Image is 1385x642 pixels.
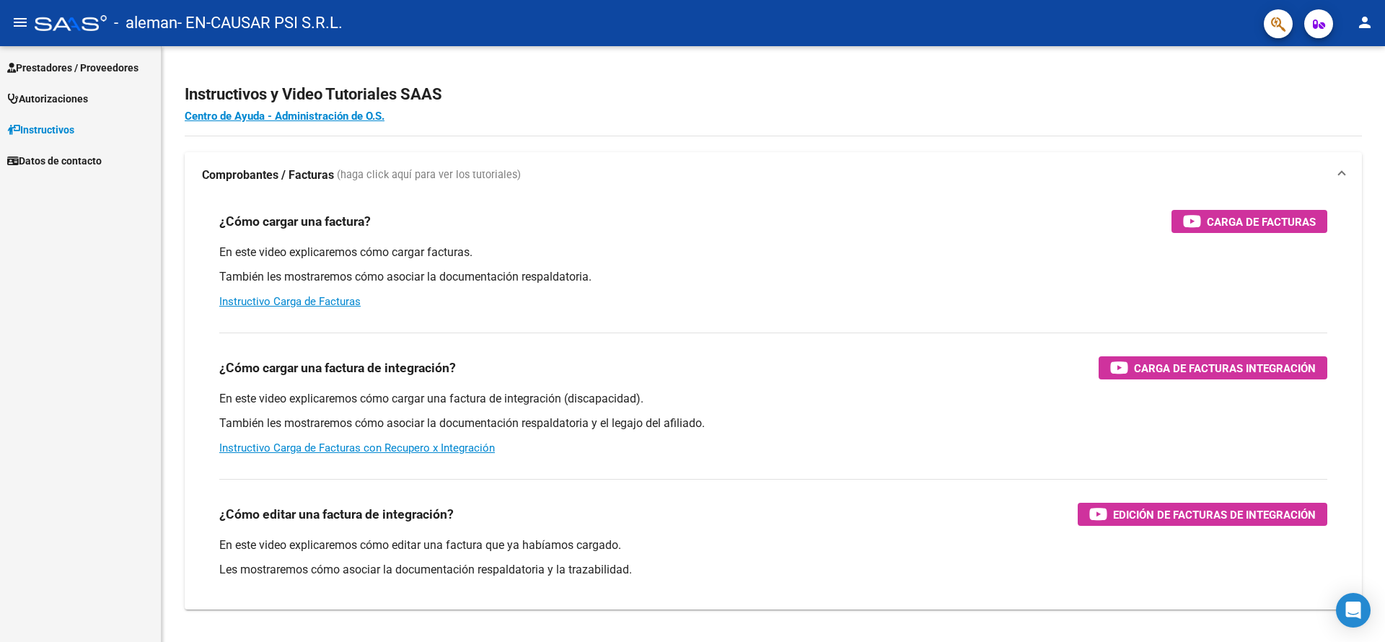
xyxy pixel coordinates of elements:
mat-icon: menu [12,14,29,31]
span: Autorizaciones [7,91,88,107]
h3: ¿Cómo cargar una factura de integración? [219,358,456,378]
a: Centro de Ayuda - Administración de O.S. [185,110,384,123]
button: Carga de Facturas [1171,210,1327,233]
p: También les mostraremos cómo asociar la documentación respaldatoria y el legajo del afiliado. [219,415,1327,431]
mat-expansion-panel-header: Comprobantes / Facturas (haga click aquí para ver los tutoriales) [185,152,1362,198]
a: Instructivo Carga de Facturas con Recupero x Integración [219,441,495,454]
div: Open Intercom Messenger [1336,593,1371,628]
span: Edición de Facturas de integración [1113,506,1316,524]
mat-icon: person [1356,14,1373,31]
h3: ¿Cómo editar una factura de integración? [219,504,454,524]
strong: Comprobantes / Facturas [202,167,334,183]
p: También les mostraremos cómo asociar la documentación respaldatoria. [219,269,1327,285]
span: - aleman [114,7,177,39]
div: Comprobantes / Facturas (haga click aquí para ver los tutoriales) [185,198,1362,610]
h2: Instructivos y Video Tutoriales SAAS [185,81,1362,108]
p: En este video explicaremos cómo cargar facturas. [219,245,1327,260]
p: En este video explicaremos cómo editar una factura que ya habíamos cargado. [219,537,1327,553]
span: Carga de Facturas [1207,213,1316,231]
p: En este video explicaremos cómo cargar una factura de integración (discapacidad). [219,391,1327,407]
span: - EN-CAUSAR PSI S.R.L. [177,7,343,39]
span: Carga de Facturas Integración [1134,359,1316,377]
span: Instructivos [7,122,74,138]
p: Les mostraremos cómo asociar la documentación respaldatoria y la trazabilidad. [219,562,1327,578]
span: (haga click aquí para ver los tutoriales) [337,167,521,183]
button: Edición de Facturas de integración [1078,503,1327,526]
span: Prestadores / Proveedores [7,60,138,76]
span: Datos de contacto [7,153,102,169]
a: Instructivo Carga de Facturas [219,295,361,308]
h3: ¿Cómo cargar una factura? [219,211,371,232]
button: Carga de Facturas Integración [1099,356,1327,379]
